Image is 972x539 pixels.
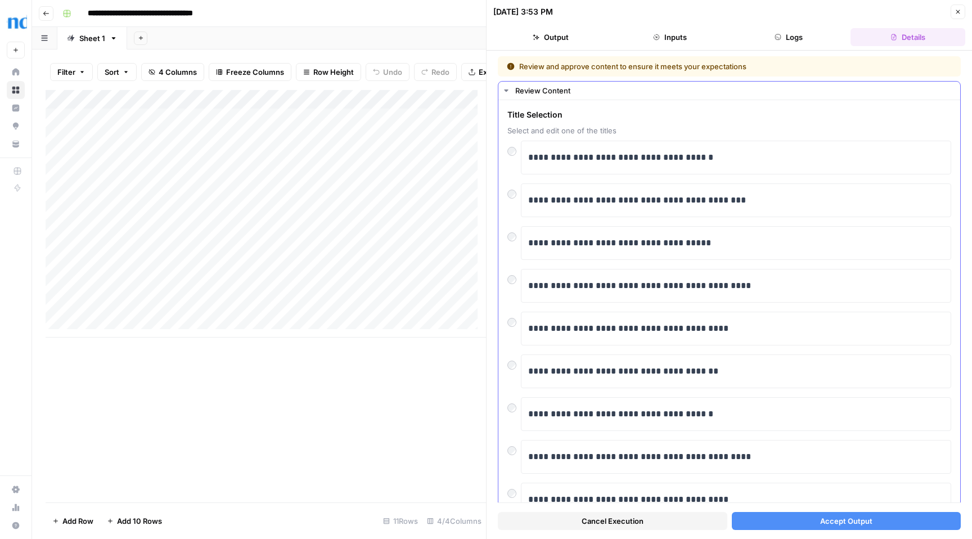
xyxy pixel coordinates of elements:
button: Add Row [46,512,100,530]
span: Accept Output [820,515,872,527]
a: Sheet 1 [57,27,127,50]
span: Freeze Columns [226,66,284,78]
span: Add Row [62,515,93,527]
button: Inputs [613,28,727,46]
button: Cancel Execution [498,512,727,530]
div: 11 Rows [379,512,422,530]
button: Accept Output [732,512,961,530]
div: [DATE] 3:53 PM [493,6,553,17]
div: Sheet 1 [79,33,105,44]
span: 4 Columns [159,66,197,78]
button: Workspace: Opendoor [7,9,25,37]
button: Help + Support [7,516,25,534]
span: Title Selection [507,109,951,120]
a: Home [7,63,25,81]
button: 4 Columns [141,63,204,81]
a: Your Data [7,135,25,153]
img: Opendoor Logo [7,13,27,33]
a: Usage [7,498,25,516]
div: 4/4 Columns [422,512,486,530]
span: Export CSV [479,66,519,78]
a: Settings [7,480,25,498]
button: Add 10 Rows [100,512,169,530]
button: Sort [97,63,137,81]
button: Review Content [498,82,960,100]
button: Logs [732,28,847,46]
button: Freeze Columns [209,63,291,81]
div: Review Content [515,85,953,96]
span: Filter [57,66,75,78]
div: Review and approve content to ensure it meets your expectations [507,61,849,72]
span: Cancel Execution [582,515,643,527]
span: Row Height [313,66,354,78]
span: Sort [105,66,119,78]
span: Select and edit one of the titles [507,125,951,136]
button: Details [850,28,965,46]
button: Filter [50,63,93,81]
span: Add 10 Rows [117,515,162,527]
button: Row Height [296,63,361,81]
button: Undo [366,63,409,81]
button: Output [493,28,608,46]
a: Insights [7,99,25,117]
a: Opportunities [7,117,25,135]
button: Redo [414,63,457,81]
span: Undo [383,66,402,78]
button: Export CSV [461,63,526,81]
a: Browse [7,81,25,99]
span: Redo [431,66,449,78]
